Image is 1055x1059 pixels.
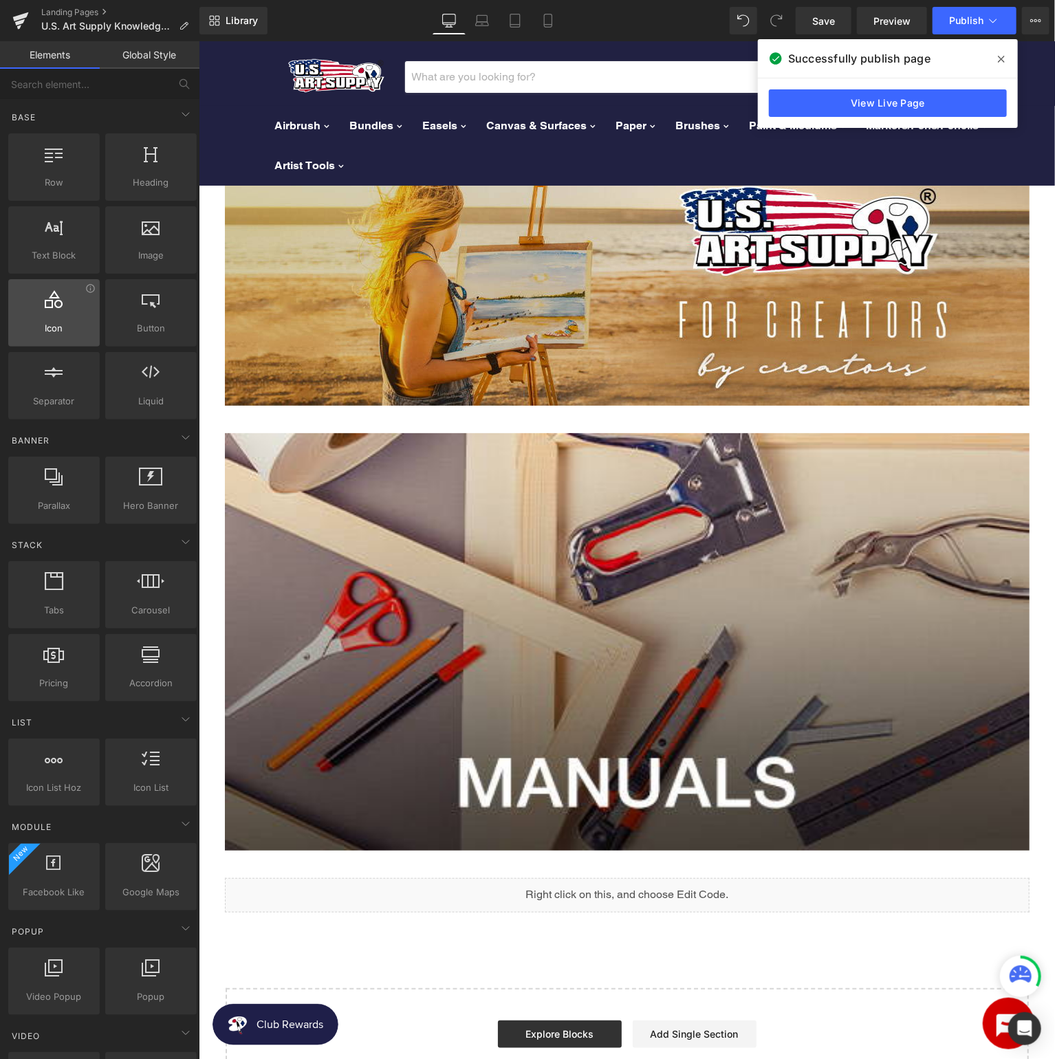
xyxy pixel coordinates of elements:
[692,30,736,42] a: Login
[857,7,927,34] a: Preview
[85,283,96,294] div: View Information
[540,70,654,99] a: Paint & Mediums
[109,676,193,690] span: Accordion
[933,7,1016,34] button: Publish
[109,990,193,1004] span: Popup
[109,603,193,618] span: Carousel
[812,14,835,28] span: Save
[109,248,193,263] span: Image
[763,7,790,34] button: Redo
[277,70,404,99] a: Canvas & Surfaces
[12,780,96,795] span: Icon List Hoz
[433,7,466,34] a: Desktop
[532,7,565,34] a: Mobile
[109,394,193,408] span: Liquid
[499,7,532,34] a: Tablet
[41,21,173,32] span: U.S. Art Supply Knowledge - Manuals
[10,434,51,447] span: Banner
[65,65,839,144] ul: Main Menu
[730,7,757,34] button: Undo
[10,716,34,729] span: List
[199,7,268,34] a: New Library
[12,248,96,263] span: Text Block
[140,70,210,99] a: Bundles
[109,499,193,513] span: Hero Banner
[466,7,499,34] a: Laptop
[657,70,796,99] a: Markers/Pens/Pencils
[226,14,258,27] span: Library
[466,70,537,99] a: Brushes
[12,676,96,690] span: Pricing
[12,394,96,408] span: Separator
[1008,1012,1041,1045] div: Open Intercom Messenger
[41,7,199,18] a: Landing Pages
[299,979,423,1007] a: Explore Blocks
[12,321,96,336] span: Icon
[949,15,983,26] span: Publish
[109,175,193,190] span: Heading
[14,963,140,1004] iframe: Button to open loyalty program pop-up
[65,70,138,99] a: Airbrush
[10,1029,41,1042] span: Video
[12,175,96,190] span: Row
[10,538,44,552] span: Stack
[769,89,1007,117] a: View Live Page
[10,925,45,938] span: Popup
[873,14,911,28] span: Preview
[109,885,193,899] span: Google Maps
[1022,7,1049,34] button: More
[645,20,682,52] button: Search
[100,41,199,69] a: Global Style
[406,70,464,99] a: Paper
[12,885,96,899] span: Facebook Like
[12,990,96,1004] span: Video Popup
[434,979,558,1007] a: Add Single Section
[12,603,96,618] span: Tabs
[206,20,645,52] input: Search
[788,50,931,67] span: Successfully publish page
[10,111,37,124] span: Base
[109,780,193,795] span: Icon List
[213,70,274,99] a: Easels
[109,321,193,336] span: Button
[12,499,96,513] span: Parallax
[65,110,152,139] a: Artist Tools
[10,820,53,833] span: Module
